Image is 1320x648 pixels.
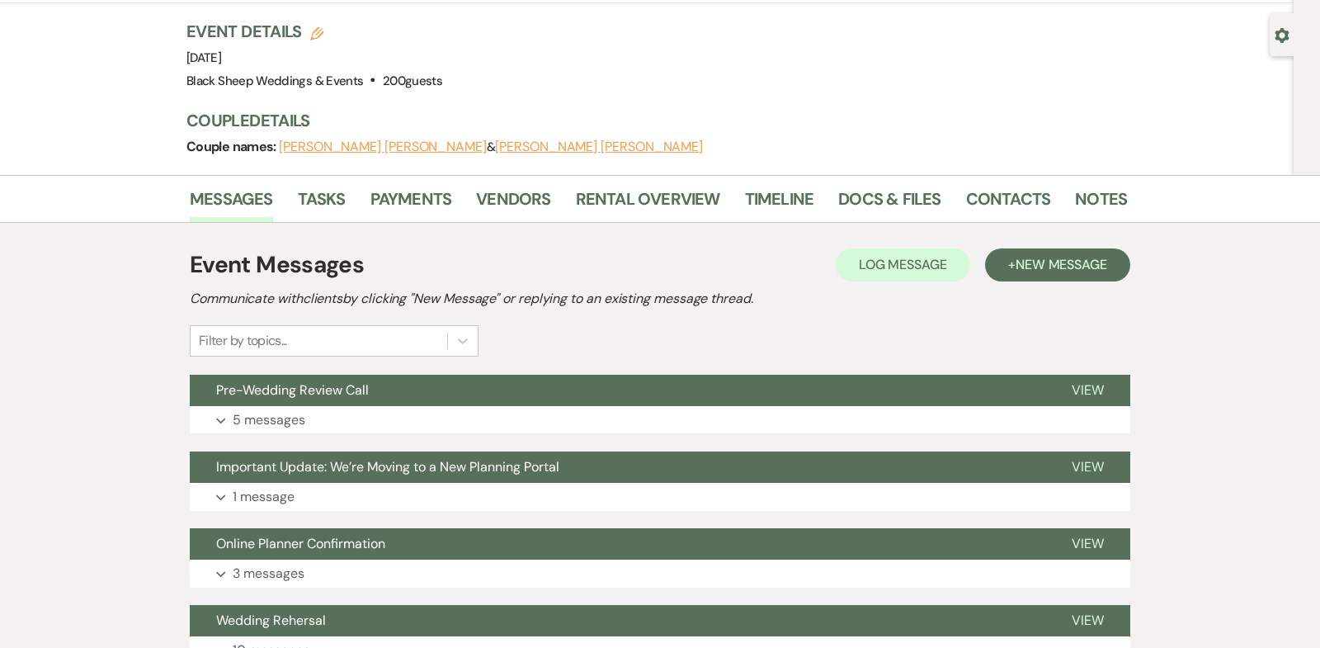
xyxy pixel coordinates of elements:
p: 5 messages [233,409,305,431]
a: Notes [1075,186,1127,222]
a: Messages [190,186,273,222]
button: Important Update: We’re Moving to a New Planning Portal [190,452,1045,483]
a: Payments [370,186,452,222]
button: View [1045,452,1130,483]
span: Online Planner Confirmation [216,535,385,552]
a: Docs & Files [838,186,940,222]
span: Wedding Rehersal [216,612,326,629]
span: & [279,139,703,155]
button: View [1045,375,1130,406]
span: Black Sheep Weddings & Events [186,73,363,89]
span: View [1072,458,1104,475]
span: Log Message [859,256,947,273]
button: [PERSON_NAME] [PERSON_NAME] [495,140,703,154]
p: 3 messages [233,563,304,584]
a: Tasks [298,186,346,222]
h1: Event Messages [190,248,364,282]
button: Pre-Wedding Review Call [190,375,1045,406]
button: Online Planner Confirmation [190,528,1045,560]
a: Vendors [476,186,550,222]
span: Important Update: We’re Moving to a New Planning Portal [216,458,559,475]
span: [DATE] [186,50,221,66]
button: +New Message [985,248,1130,281]
span: New Message [1016,256,1107,273]
h3: Event Details [186,20,442,43]
button: 3 messages [190,560,1130,588]
button: Wedding Rehersal [190,605,1045,636]
h2: Communicate with clients by clicking "New Message" or replying to an existing message thread. [190,289,1130,309]
span: 200 guests [383,73,442,89]
button: 5 messages [190,406,1130,434]
button: 1 message [190,483,1130,511]
a: Timeline [745,186,814,222]
button: [PERSON_NAME] [PERSON_NAME] [279,140,487,154]
a: Rental Overview [576,186,720,222]
span: View [1072,535,1104,552]
span: View [1072,612,1104,629]
span: Pre-Wedding Review Call [216,381,369,399]
h3: Couple Details [186,109,1110,132]
button: View [1045,605,1130,636]
button: Log Message [836,248,970,281]
a: Contacts [966,186,1051,222]
span: Couple names: [186,138,279,155]
button: Open lead details [1275,26,1289,42]
div: Filter by topics... [199,331,287,351]
span: View [1072,381,1104,399]
button: View [1045,528,1130,560]
p: 1 message [233,486,295,508]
